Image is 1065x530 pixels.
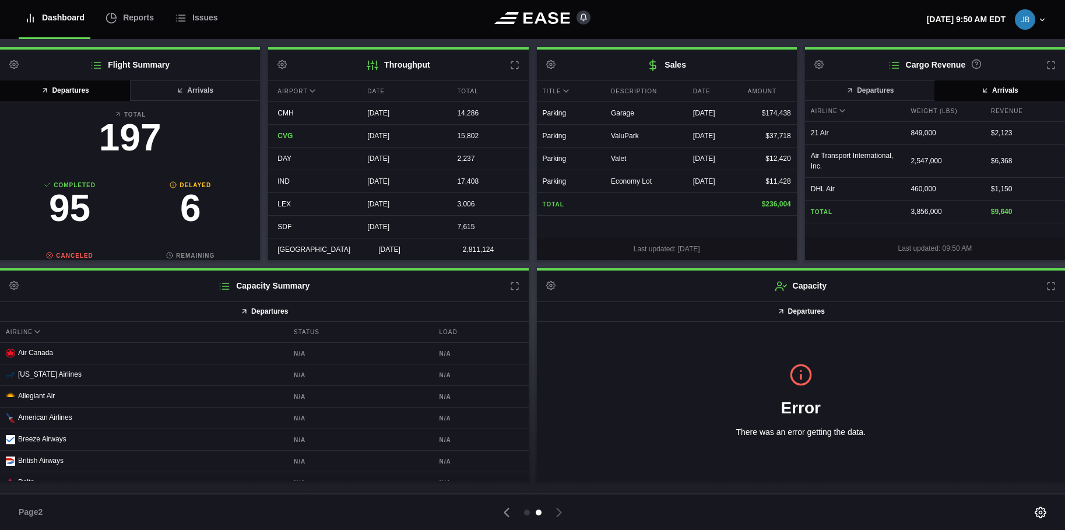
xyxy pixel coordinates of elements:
div: DAY [268,148,349,170]
div: 849,000 [905,122,985,144]
span: Breeze Airways [18,435,66,443]
div: 15,802 [448,125,528,147]
div: [DATE] [358,148,438,170]
a: Remaining95 [130,251,251,303]
b: Total [9,110,251,119]
div: Date [358,81,438,101]
b: N/A [294,392,425,401]
b: N/A [294,479,425,487]
div: Status [288,322,431,342]
div: 14,286 [448,102,528,124]
div: [DATE] [693,153,736,164]
a: Completed95 [9,181,130,233]
b: Completed [9,181,130,189]
b: N/A [440,371,523,380]
span: Delta [18,478,34,486]
b: Total [811,208,899,216]
h3: 95 [9,189,130,227]
div: Airline [805,101,905,121]
div: Valet [611,153,681,164]
div: [DATE] [358,125,438,147]
div: $11,428 [748,176,791,187]
div: SDF [268,216,349,238]
div: 2,811,124 [454,238,529,261]
div: Weight (lbs) [905,101,985,121]
div: CMH [268,102,349,124]
p: There was an error getting the data. [556,426,1047,438]
h3: 197 [9,119,251,156]
div: $ 1,150 [991,184,1059,194]
span: Page 2 [19,506,48,518]
div: Air Transport International, Inc. [805,145,905,177]
b: N/A [440,414,523,423]
b: N/A [440,457,523,466]
div: 2,237 [448,148,528,170]
div: [DATE] [358,102,438,124]
div: $37,718 [748,131,791,141]
div: 460,000 [905,178,985,200]
div: [GEOGRAPHIC_DATA] [268,238,360,261]
div: Amount [742,81,797,101]
div: $174,438 [748,108,791,118]
div: $ 2,123 [991,128,1059,138]
button: Arrivals [934,80,1065,101]
b: N/A [440,349,523,358]
div: 3,006 [448,193,528,215]
h2: Cargo Revenue [805,50,1065,80]
div: [DATE] [693,176,736,187]
div: 3,856,000 [905,201,985,223]
b: Total [543,200,599,209]
div: Revenue [985,101,1065,121]
b: N/A [440,479,523,487]
div: 17,408 [448,170,528,192]
div: Economy Lot [611,176,681,187]
b: N/A [294,371,425,380]
h3: 6 [130,189,251,227]
div: Parking [543,153,599,164]
span: British Airways [18,457,64,465]
div: Airport [268,81,349,101]
div: Total [448,81,528,101]
div: Parking [543,131,599,141]
h2: Sales [537,50,797,80]
div: IND [268,170,349,192]
div: [DATE] [369,238,444,261]
b: N/A [294,414,425,423]
div: Parking [543,176,599,187]
b: Remaining [130,251,251,260]
div: [DATE] [693,131,736,141]
b: N/A [440,392,523,401]
span: Allegiant Air [18,392,55,400]
div: Date [687,81,742,101]
div: 2,547,000 [905,150,985,172]
div: [DATE] [358,216,438,238]
div: Parking [543,108,599,118]
p: [DATE] 9:50 AM EDT [927,13,1006,26]
img: 74ad5be311c8ae5b007de99f4e979312 [1015,9,1035,30]
div: Description [605,81,687,101]
a: Total197 [9,110,251,162]
div: $12,420 [748,153,791,164]
div: 21 Air [805,122,905,144]
span: CVG [277,132,293,140]
div: 7,615 [448,216,528,238]
button: Departures [805,80,936,101]
h1: Error [556,396,1047,420]
div: $236,004 [748,199,791,209]
div: Title [537,81,605,101]
div: Garage [611,108,681,118]
div: Load [434,322,529,342]
div: [DATE] [358,170,438,192]
span: [US_STATE] Airlines [18,370,82,378]
b: Canceled [9,251,130,260]
span: American Airlines [18,413,72,422]
b: N/A [294,436,425,444]
button: Arrivals [129,80,260,101]
a: Canceled1 [9,251,130,303]
b: N/A [440,436,523,444]
div: DHL Air [805,178,905,200]
span: Air Canada [18,349,53,357]
div: ValuPark [611,131,681,141]
b: N/A [294,457,425,466]
h2: Throughput [268,50,528,80]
